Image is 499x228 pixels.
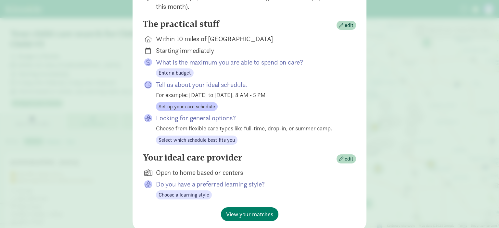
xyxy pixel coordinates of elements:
div: Open to home based or centers [156,168,346,177]
span: edit [345,21,353,29]
button: Select which schedule best fits you [156,136,237,145]
span: View your matches [226,210,273,219]
p: Do you have a preferred learning style? [156,180,346,189]
button: edit [337,21,356,30]
h4: The practical stuff [143,19,219,29]
span: Select which schedule best fits you [159,136,235,144]
div: Within 10 miles of [GEOGRAPHIC_DATA] [156,34,346,43]
button: View your matches [221,207,278,221]
span: Choose a learning style [159,191,209,199]
button: Set up your care schedule [156,102,218,111]
span: Enter a budget [159,69,191,77]
button: Enter a budget [156,68,194,78]
span: edit [345,155,353,163]
p: What is the maximum you are able to spend on care? [156,58,346,67]
div: Starting immediately [156,46,346,55]
p: Tell us about your ideal schedule. [156,80,346,89]
button: edit [337,154,356,163]
button: Choose a learning style [156,190,212,199]
p: Looking for general options? [156,114,346,123]
div: Choose from flexible care types like full-time, drop-in, or summer camp. [156,124,346,133]
div: For example: [DATE] to [DATE], 8 AM - 5 PM [156,90,346,99]
h4: Your ideal care provider [143,152,242,163]
span: Set up your care schedule [159,103,215,111]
